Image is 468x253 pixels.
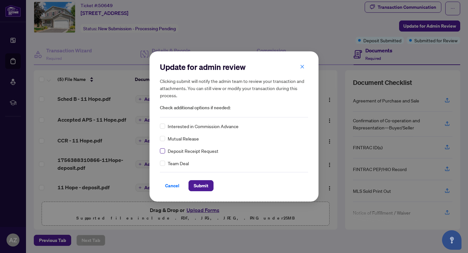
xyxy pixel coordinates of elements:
span: Deposit Receipt Request [168,147,218,154]
button: Open asap [442,230,461,250]
span: Cancel [165,180,179,191]
h2: Update for admin review [160,62,308,72]
h5: Clicking submit will notify the admin team to review your transaction and attachments. You can st... [160,77,308,99]
span: Interested in Commission Advance [168,123,239,130]
button: Submit [188,180,214,191]
span: Mutual Release [168,135,199,142]
span: close [300,64,305,69]
span: Team Deal [168,160,189,167]
button: Cancel [160,180,185,191]
span: Check additional options if needed: [160,104,308,112]
span: Submit [194,180,208,191]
